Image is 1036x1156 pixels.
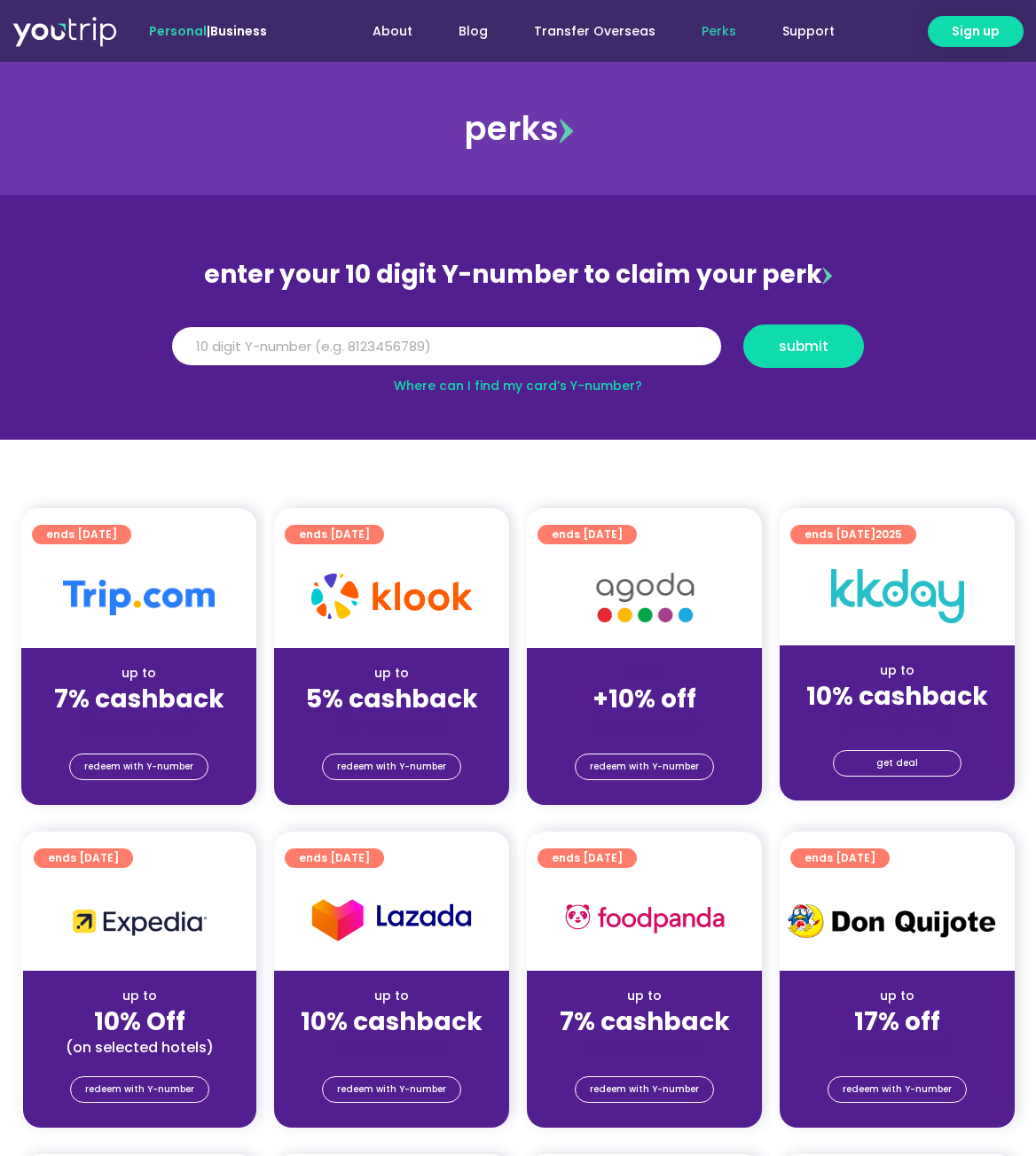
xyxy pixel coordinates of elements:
span: ends [DATE] [299,848,370,868]
span: redeem with Y-number [590,1077,699,1102]
a: get deal [833,750,961,777]
span: redeem with Y-number [337,754,446,779]
div: enter your 10 digit Y-number to claim your perk [163,252,873,298]
span: ends [DATE] [299,525,370,544]
span: redeem with Y-number [590,754,699,779]
span: ends [DATE] [48,848,119,868]
span: 2025 [875,527,902,542]
strong: 10% cashback [806,679,988,714]
span: redeem with Y-number [84,754,193,779]
div: up to [37,987,242,1005]
span: up to [628,664,661,682]
span: redeem with Y-number [85,1077,194,1102]
a: ends [DATE]2025 [790,525,916,544]
span: Sign up [952,22,1000,41]
div: up to [794,987,1001,1005]
a: redeem with Y-number [575,754,714,780]
a: redeem with Y-number [828,1076,967,1103]
div: (for stays only) [794,1038,1001,1057]
a: Sign up [928,16,1024,47]
strong: 7% cashback [54,682,224,716]
div: (for stays only) [288,1038,495,1057]
a: Business [210,22,267,40]
span: Personal [149,22,207,40]
a: redeem with Y-number [322,1076,461,1103]
input: 10 digit Y-number (e.g. 8123456789) [172,327,721,366]
div: (for stays only) [288,715,495,734]
div: (for stays only) [35,715,242,734]
button: submit [743,324,864,368]
a: redeem with Y-number [575,1076,714,1103]
span: | [149,22,267,40]
div: (for stays only) [541,1038,748,1057]
div: up to [541,987,748,1005]
span: redeem with Y-number [337,1077,446,1102]
a: Blog [436,15,511,48]
a: Where can I find my card’s Y-number? [394,377,642,394]
span: ends [DATE] [552,848,623,868]
form: Y Number [172,324,864,381]
div: (for stays only) [794,713,1001,731]
strong: 10% Off [94,1004,185,1039]
span: submit [779,340,828,353]
a: redeem with Y-number [69,754,208,780]
a: ends [DATE] [285,848,384,868]
strong: 7% cashback [560,1004,730,1039]
span: ends [DATE] [804,525,902,544]
nav: Menu [315,15,858,48]
span: ends [DATE] [46,525,117,544]
span: get deal [876,751,918,776]
strong: +10% off [593,682,696,716]
span: ends [DATE] [804,848,875,868]
a: Transfer Overseas [511,15,679,48]
a: ends [DATE] [538,848,637,868]
a: Support [759,15,858,48]
a: redeem with Y-number [70,1076,209,1103]
a: ends [DATE] [32,525,131,544]
span: ends [DATE] [552,525,623,544]
div: (for stays only) [541,715,748,734]
strong: 10% cashback [301,1004,483,1039]
div: (on selected hotels) [37,1038,242,1057]
strong: 17% off [854,1004,940,1039]
div: up to [35,664,242,683]
a: ends [DATE] [790,848,890,868]
a: Perks [679,15,759,48]
a: ends [DATE] [285,525,384,544]
div: up to [288,664,495,683]
span: redeem with Y-number [843,1077,952,1102]
div: up to [288,987,495,1005]
a: ends [DATE] [538,525,637,544]
a: redeem with Y-number [322,754,461,780]
strong: 5% cashback [306,682,478,716]
a: ends [DATE] [34,848,133,868]
a: About [349,15,436,48]
div: up to [794,661,1001,680]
